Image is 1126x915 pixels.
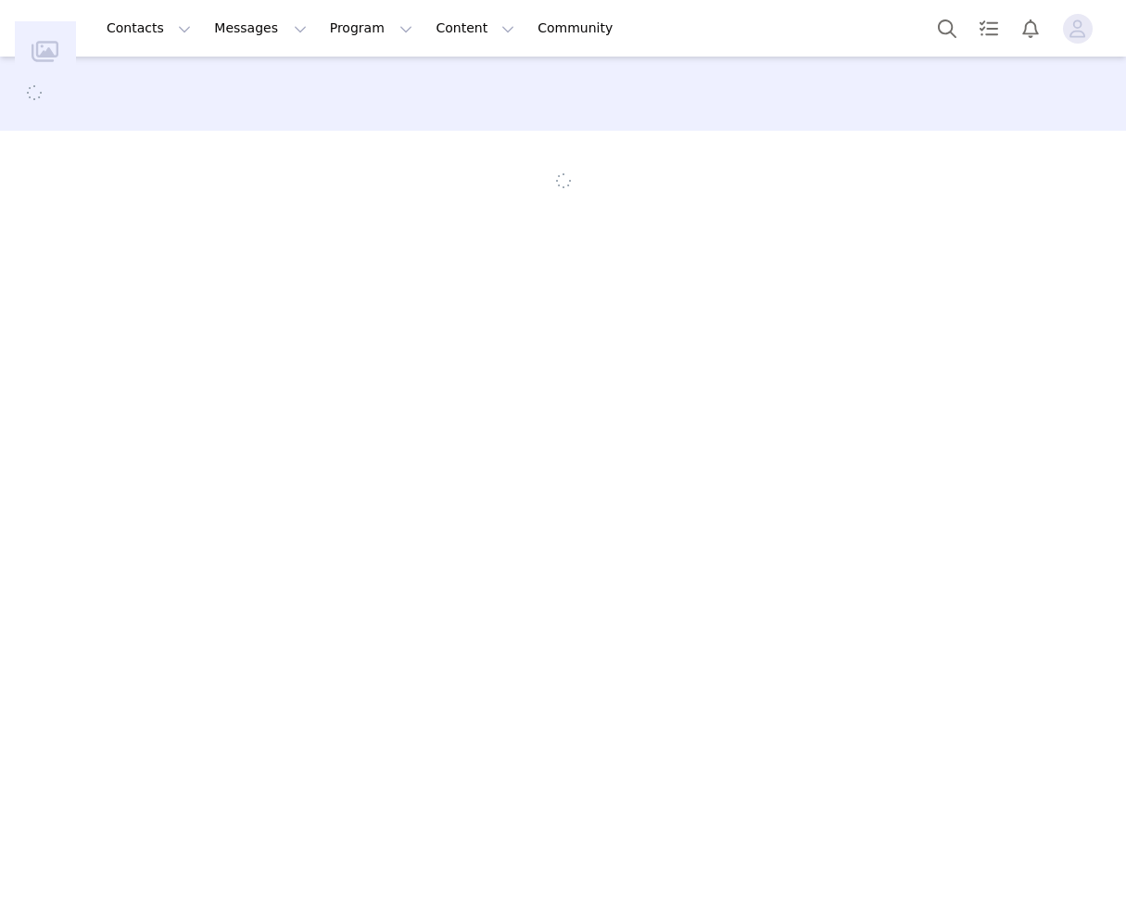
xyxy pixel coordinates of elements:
div: avatar [1069,14,1086,44]
button: Contacts [95,7,202,49]
button: Search [927,7,968,49]
a: Tasks [968,7,1009,49]
button: Notifications [1010,7,1051,49]
button: Program [319,7,424,49]
button: Content [424,7,525,49]
button: Messages [203,7,317,49]
a: Community [526,7,632,49]
button: Profile [1052,14,1111,44]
